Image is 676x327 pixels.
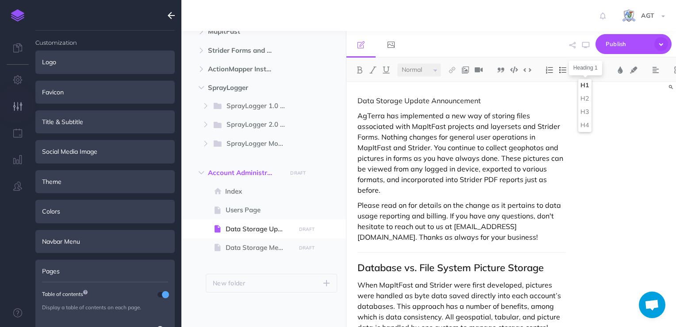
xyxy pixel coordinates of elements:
img: Alignment dropdown menu button [652,66,660,74]
div: Open chat [639,292,665,318]
div: Social Media Image [35,140,175,163]
img: Blockquote button [497,66,505,74]
small: DRAFT [299,245,315,251]
span: Users Page [226,205,293,215]
span: SprayLogger 1.0 Web App [227,101,294,112]
button: H3 [578,105,591,119]
img: Paragraph button [594,66,602,74]
p: Data Storage Update Announcement [357,95,566,106]
div: Theme [35,170,175,193]
small: DRAFT [299,226,315,232]
span: Account Administration [208,167,282,178]
button: New folder [206,274,337,292]
h4: Customization [35,31,175,46]
span: AGT [637,12,659,19]
img: Inline code button [523,66,531,73]
span: Index [225,186,293,197]
img: Add image button [461,66,469,74]
span: SprayLogger [208,82,282,93]
button: DRAFT [296,243,318,253]
img: Text color button [616,66,624,74]
span: Publish [606,37,650,51]
img: Code block button [510,66,518,73]
p: Please read on for details on the change as it pertains to data usage reporting and billing. If y... [357,200,566,242]
img: Underline button [382,66,390,74]
img: Bold button [356,66,364,74]
p: New folder [213,278,246,288]
h2: Database vs. File System Picture Storage [357,262,566,273]
img: Link button [448,66,456,74]
img: Text background color button [630,66,638,74]
img: logo-mark.svg [11,9,24,22]
button: Publish [595,34,672,54]
div: Navbar Menu [35,230,175,253]
span: ActionMapper Installation [208,64,282,74]
img: iCxL6hB4gPtK36lnwjqkK90dLekSAv8p9JC67nPZ.png [621,8,637,24]
small: DRAFT [290,170,306,176]
span: SprayLogger Mobile Plug-in [227,138,294,150]
span: SprayLogger 2.0 Web App [227,119,294,131]
span: MapItFast [208,26,282,37]
span: Data Storage Metrics and Maintenance [226,242,293,253]
img: Ordered list button [545,66,553,74]
img: Italic button [369,66,377,74]
button: H2 [578,92,591,105]
img: Add video button [475,66,483,74]
small: Table of contents [42,290,88,298]
img: Headings dropdown button [581,66,589,74]
button: DRAFT [287,168,309,178]
div: Pages [35,260,175,283]
div: Colors [35,200,175,223]
div: Logo [35,51,175,74]
button: H1 [578,79,591,92]
p: AgTerra has implemented a new way of storing files associated with MapItFast projects and layerse... [357,110,566,195]
p: Display a table of contents on each page. [42,303,168,311]
img: Unordered list button [559,66,567,74]
span: Strider Forms and Reports [208,45,282,56]
span: Data Storage Update Announcement [226,224,293,234]
button: DRAFT [296,224,318,234]
div: Favicon [35,81,175,104]
button: H4 [578,119,591,132]
div: Title & Subtitle [35,110,175,133]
